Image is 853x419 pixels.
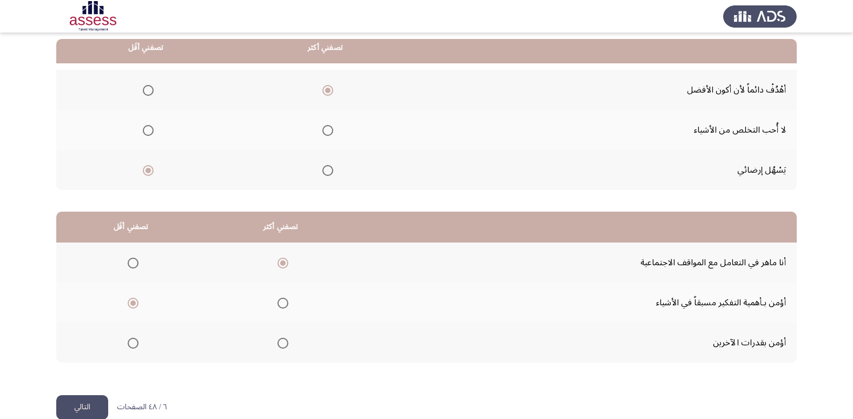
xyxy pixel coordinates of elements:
mat-radio-group: Select an option [273,253,288,272]
td: أهْدُفْ دائماً لأن أكون الأفضل [415,70,797,110]
mat-radio-group: Select an option [318,161,333,179]
img: Assess Talent Management logo [723,1,797,31]
p: ٦ / ٤٨ الصفحات [117,403,167,412]
td: لا أُحب التخلص من الأشياء [415,110,797,150]
mat-radio-group: Select an option [273,293,288,312]
mat-radio-group: Select an option [273,333,288,352]
td: أؤمن بقدرات الآخرين [356,323,797,363]
th: تصفني أقَل [56,32,236,63]
mat-radio-group: Select an option [138,81,154,99]
mat-radio-group: Select an option [123,333,138,352]
mat-radio-group: Select an option [138,121,154,139]
td: يَسْهُل إرضائي [415,150,797,190]
th: تصفني أكثر [236,32,415,63]
td: أنا ماهر في التعامل مع المواقف الاجتماعية [356,243,797,283]
td: أؤمن بـأهمية التفكير مسبقاً في الأشياء [356,283,797,323]
mat-radio-group: Select an option [138,161,154,179]
th: تصفني أقَل [56,212,206,243]
th: تصفني أكثر [206,212,356,243]
mat-radio-group: Select an option [318,121,333,139]
img: Assessment logo of OCM R1 ASSESS [56,1,130,31]
mat-radio-group: Select an option [318,81,333,99]
mat-radio-group: Select an option [123,293,138,312]
mat-radio-group: Select an option [123,253,138,272]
